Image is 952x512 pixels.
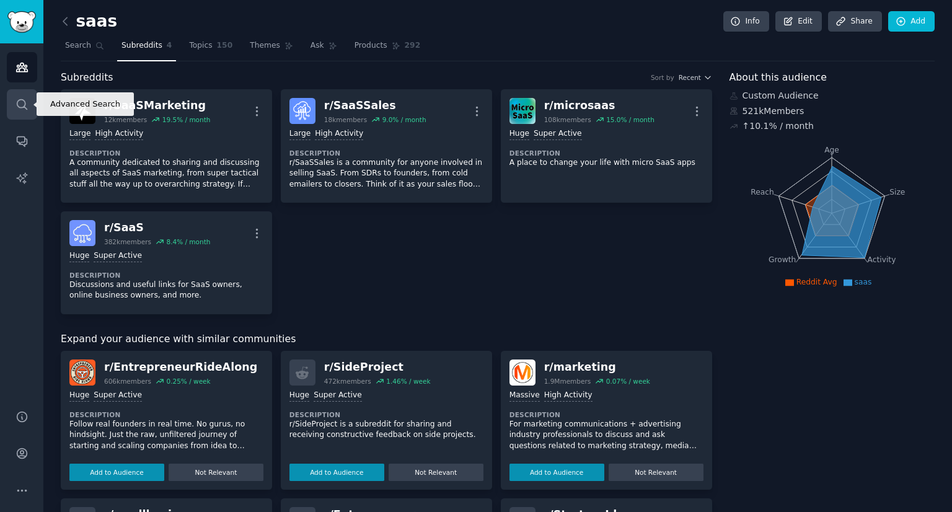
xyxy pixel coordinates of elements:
[289,419,483,441] p: r/SideProject is a subreddit for sharing and receiving constructive feedback on side projects.
[69,419,263,452] p: Follow real founders in real time. No gurus, no hindsight. Just the raw, unfiltered journey of st...
[281,89,492,203] a: SaaSSalesr/SaaSSales18kmembers9.0% / monthLargeHigh ActivityDescriptionr/SaaSSales is a community...
[250,40,280,51] span: Themes
[679,73,701,82] span: Recent
[61,12,117,32] h2: saas
[189,40,212,51] span: Topics
[104,115,147,124] div: 12k members
[729,89,935,102] div: Custom Audience
[509,390,540,402] div: Massive
[743,120,814,133] div: ↑ 10.1 % / month
[104,98,210,113] div: r/ SaaSMarketing
[509,149,703,157] dt: Description
[405,40,421,51] span: 292
[867,255,896,264] tspan: Activity
[544,390,593,402] div: High Activity
[609,464,703,481] button: Not Relevant
[501,89,712,203] a: microsaasr/microsaas108kmembers15.0% / monthHugeSuper ActiveDescriptionA place to change your lif...
[185,36,237,61] a: Topics150
[606,377,650,386] div: 0.07 % / week
[729,70,827,86] span: About this audience
[315,128,363,140] div: High Activity
[61,332,296,347] span: Expand your audience with similar communities
[104,220,210,236] div: r/ SaaS
[796,278,837,286] span: Reddit Avg
[61,89,272,203] a: SaaSMarketingr/SaaSMarketing12kmembers19.5% / monthLargeHigh ActivityDescriptionA community dedic...
[389,464,483,481] button: Not Relevant
[7,11,36,33] img: GummySearch logo
[324,377,371,386] div: 472k members
[355,40,387,51] span: Products
[69,390,89,402] div: Huge
[350,36,425,61] a: Products292
[69,360,95,386] img: EntrepreneurRideAlong
[889,187,905,196] tspan: Size
[166,377,210,386] div: 0.25 % / week
[888,11,935,32] a: Add
[324,360,431,375] div: r/ SideProject
[544,360,650,375] div: r/ marketing
[651,73,674,82] div: Sort by
[509,464,604,481] button: Add to Audience
[289,98,315,124] img: SaaSSales
[69,157,263,190] p: A community dedicated to sharing and discussing all aspects of SaaS marketing, from super tactica...
[94,390,142,402] div: Super Active
[61,70,113,86] span: Subreddits
[162,115,211,124] div: 19.5 % / month
[69,98,95,124] img: SaaSMarketing
[117,36,176,61] a: Subreddits4
[121,40,162,51] span: Subreddits
[245,36,297,61] a: Themes
[94,250,142,262] div: Super Active
[306,36,342,61] a: Ask
[69,220,95,246] img: SaaS
[104,360,257,375] div: r/ EntrepreneurRideAlong
[289,128,311,140] div: Large
[69,280,263,301] p: Discussions and useful links for SaaS owners, online business owners, and more.
[509,98,535,124] img: microsaas
[382,115,426,124] div: 9.0 % / month
[509,157,703,169] p: A place to change your life with micro SaaS apps
[544,377,591,386] div: 1.9M members
[509,419,703,452] p: For marketing communications + advertising industry professionals to discuss and ask questions re...
[509,410,703,419] dt: Description
[69,149,263,157] dt: Description
[769,255,796,264] tspan: Growth
[824,146,839,154] tspan: Age
[69,250,89,262] div: Huge
[169,464,263,481] button: Not Relevant
[314,390,362,402] div: Super Active
[723,11,769,32] a: Info
[104,237,151,246] div: 382k members
[311,40,324,51] span: Ask
[69,464,164,481] button: Add to Audience
[509,360,535,386] img: marketing
[775,11,822,32] a: Edit
[65,40,91,51] span: Search
[855,278,872,286] span: saas
[61,36,108,61] a: Search
[534,128,582,140] div: Super Active
[217,40,233,51] span: 150
[289,464,384,481] button: Add to Audience
[289,157,483,190] p: r/SaaSSales is a community for anyone involved in selling SaaS. From SDRs to founders, from cold ...
[289,149,483,157] dt: Description
[61,211,272,314] a: SaaSr/SaaS382kmembers8.4% / monthHugeSuper ActiveDescriptionDiscussions and useful links for SaaS...
[69,271,263,280] dt: Description
[95,128,143,140] div: High Activity
[386,377,430,386] div: 1.46 % / week
[751,187,774,196] tspan: Reach
[289,390,309,402] div: Huge
[166,237,210,246] div: 8.4 % / month
[544,115,591,124] div: 108k members
[104,377,151,386] div: 606k members
[289,410,483,419] dt: Description
[69,410,263,419] dt: Description
[324,98,426,113] div: r/ SaaSSales
[167,40,172,51] span: 4
[679,73,712,82] button: Recent
[69,128,90,140] div: Large
[324,115,367,124] div: 18k members
[729,105,935,118] div: 521k Members
[544,98,654,113] div: r/ microsaas
[509,128,529,140] div: Huge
